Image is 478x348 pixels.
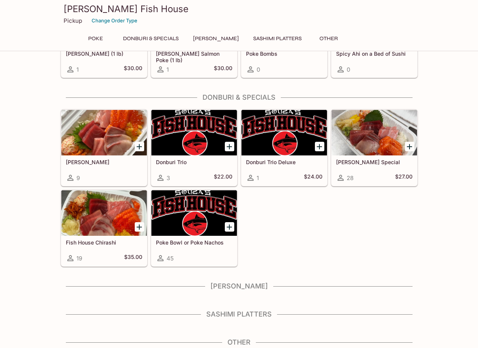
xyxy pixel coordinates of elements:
button: Change Order Type [88,15,141,27]
h5: [PERSON_NAME] [66,159,142,165]
h5: $27.00 [395,173,413,182]
a: [PERSON_NAME] Special28$27.00 [331,110,417,186]
div: Souza Special [332,110,417,155]
button: Add Sashimi Donburis [135,142,144,151]
button: Add Fish House Chirashi [135,222,144,232]
span: 0 [257,66,260,73]
h5: Fish House Chirashi [66,239,142,246]
h5: $30.00 [124,65,142,74]
h5: [PERSON_NAME] Special [336,159,413,165]
button: Add Souza Special [405,142,414,151]
span: 28 [347,174,353,182]
a: [PERSON_NAME]9 [61,110,147,186]
button: Poke [79,33,113,44]
h5: [PERSON_NAME] (1 lb) [66,50,142,57]
h3: [PERSON_NAME] Fish House [64,3,415,15]
button: Sashimi Platters [249,33,306,44]
button: Add Poke Bowl or Poke Nachos [225,222,234,232]
button: Add Donburi Trio [225,142,234,151]
a: Poke Bowl or Poke Nachos45 [151,190,237,266]
h4: Other [61,338,418,346]
h5: $30.00 [214,65,232,74]
h4: Sashimi Platters [61,310,418,318]
button: Add Donburi Trio Deluxe [315,142,324,151]
button: Donburi & Specials [119,33,183,44]
span: 3 [167,174,170,182]
h4: [PERSON_NAME] [61,282,418,290]
h5: Poke Bowl or Poke Nachos [156,239,232,246]
span: 0 [347,66,350,73]
h5: Poke Bombs [246,50,322,57]
span: 9 [76,174,80,182]
p: Pickup [64,17,82,24]
div: Donburi Trio [151,110,237,155]
h4: Donburi & Specials [61,93,418,102]
div: Donburi Trio Deluxe [241,110,327,155]
h5: Donburi Trio [156,159,232,165]
button: [PERSON_NAME] [189,33,243,44]
div: Poke Bowl or Poke Nachos [151,190,237,236]
span: 19 [76,255,82,262]
div: Fish House Chirashi [61,190,147,236]
button: Other [312,33,346,44]
a: Fish House Chirashi19$35.00 [61,190,147,266]
h5: $35.00 [124,254,142,263]
h5: $24.00 [304,173,322,182]
a: Donburi Trio3$22.00 [151,110,237,186]
h5: [PERSON_NAME] Salmon Poke (1 lb) [156,50,232,63]
span: 1 [76,66,79,73]
span: 45 [167,255,174,262]
div: Sashimi Donburis [61,110,147,155]
h5: Spicy Ahi on a Bed of Sushi [336,50,413,57]
h5: $22.00 [214,173,232,182]
span: 1 [167,66,169,73]
a: Donburi Trio Deluxe1$24.00 [241,110,327,186]
span: 1 [257,174,259,182]
h5: Donburi Trio Deluxe [246,159,322,165]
